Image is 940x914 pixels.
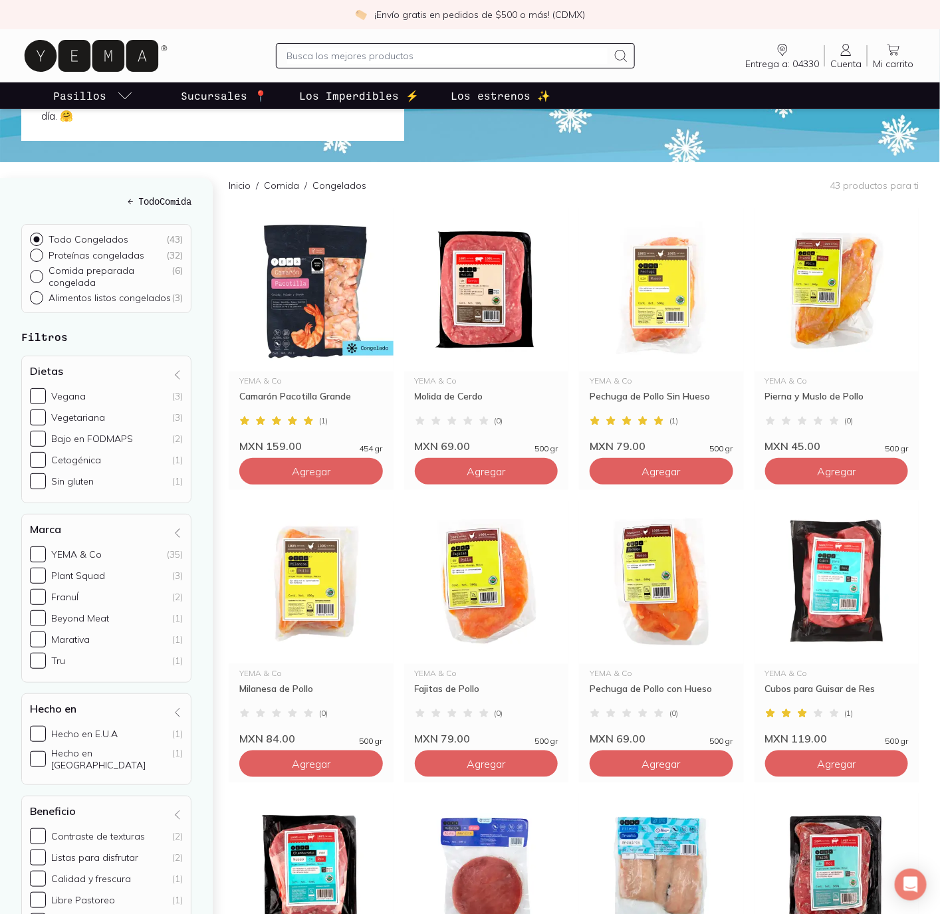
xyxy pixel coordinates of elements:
span: / [251,179,264,192]
input: Vegetariana(3) [30,409,46,425]
div: Open Intercom Messenger [895,869,927,901]
a: pasillo-todos-link [51,82,136,109]
img: 33649 Pechuga de pollo [579,501,744,664]
img: 33653 Pierna y muslo [755,208,919,372]
div: YEMA & Co [415,669,558,677]
div: Fajitas de Pollo [415,683,558,707]
div: Libre Pastoreo [51,894,115,906]
input: Cetogénica(1) [30,452,46,468]
span: ( 0 ) [845,417,854,425]
img: 33651 Fajitas de pollo [404,501,569,664]
a: Sucursales 📍 [178,82,270,109]
input: Tru(1) [30,653,46,669]
p: Alimentos listos congelados [49,292,171,304]
a: 33715 molida de cerdoYEMA & CoMolida de Cerdo(0)MXN 69.00500 gr [404,208,569,453]
span: MXN 45.00 [765,439,821,453]
input: Vegana(3) [30,388,46,404]
a: Los Imperdibles ⚡️ [296,82,421,109]
p: Comida preparada congelada [49,265,172,288]
div: Camarón Pacotilla Grande [239,390,383,414]
button: Agregar [765,458,909,485]
span: MXN 79.00 [415,732,471,745]
div: Pechuga de Pollo Sin Hueso [590,390,733,414]
span: ( 0 ) [495,417,503,425]
button: Agregar [239,458,383,485]
p: Sucursales 📍 [181,88,267,104]
div: (1) [172,475,183,487]
img: check [355,9,367,21]
div: (3) [172,411,183,423]
div: YEMA & Co [765,669,909,677]
div: Plant Squad [51,570,105,582]
span: ( 1 ) [669,417,678,425]
span: Agregar [642,465,681,478]
a: 33652-Milanesa-de-Pollo-yemaYEMA & CoMilanesa de Pollo(0)MXN 84.00500 gr [229,501,394,745]
strong: Filtros [21,330,68,343]
a: Inicio [229,179,251,191]
a: 33495 Cubos para guisar de resYEMA & CoCubos para Guisar de Res(1)MXN 119.00500 gr [755,501,919,745]
span: Mi carrito [873,58,913,70]
p: ¡Envío gratis en pedidos de $500 o más! (CDMX) [375,8,586,21]
a: ← TodoComida [21,194,191,208]
input: Busca los mejores productos [287,48,608,64]
span: MXN 69.00 [590,732,646,745]
span: MXN 159.00 [239,439,302,453]
div: YEMA & Co [239,377,383,385]
div: Vegana [51,390,86,402]
div: Beyond Meat [51,612,109,624]
input: Hecho en [GEOGRAPHIC_DATA](1) [30,751,46,767]
div: Dietas [21,356,191,503]
span: MXN 79.00 [590,439,646,453]
span: ( 1 ) [319,417,328,425]
div: (2) [172,830,183,842]
input: Marativa(1) [30,631,46,647]
span: 454 gr [360,445,383,453]
img: 33650 - pechuga-sin-hueso-yema-1 [579,208,744,372]
h4: Hecho en [30,702,76,715]
a: 33651 Fajitas de polloYEMA & CoFajitas de Pollo(0)MXN 79.00500 gr [404,501,569,745]
span: ( 1 ) [845,709,854,717]
div: Pechuga de Pollo con Hueso [590,683,733,707]
div: (2) [172,852,183,863]
div: Hecho en [GEOGRAPHIC_DATA] [51,747,167,771]
span: ( 0 ) [495,709,503,717]
input: FranuÍ(2) [30,589,46,605]
span: / [299,179,312,192]
div: Marca [21,514,191,683]
span: Agregar [817,757,856,770]
a: Comida [264,179,299,191]
div: Bajo en FODMAPS [51,433,133,445]
a: Cuenta [825,42,867,70]
div: (2) [172,591,183,603]
span: Agregar [642,757,681,770]
div: ( 43 ) [166,233,183,245]
div: ( 3 ) [172,292,183,304]
span: ( 0 ) [319,709,328,717]
a: Mi carrito [868,42,919,70]
h4: Beneficio [30,804,76,818]
img: Camaron Pacotilla Grande YEMA [229,208,394,372]
p: Los Imperdibles ⚡️ [299,88,419,104]
div: YEMA & Co [590,669,733,677]
div: (2) [172,433,183,445]
span: 500 gr [534,445,558,453]
img: 33715 molida de cerdo [404,208,569,372]
input: Hecho en E.U.A(1) [30,726,46,742]
p: Los estrenos ✨ [451,88,550,104]
div: Pierna y Muslo de Pollo [765,390,909,414]
div: Tru [51,655,65,667]
h4: Dietas [30,364,63,378]
a: Los estrenos ✨ [448,82,553,109]
div: (1) [172,454,183,466]
p: Todo Congelados [49,233,128,245]
button: Agregar [415,458,558,485]
input: Calidad y frescura(1) [30,871,46,887]
input: Libre Pastoreo(1) [30,892,46,908]
p: 43 productos para ti [830,179,919,191]
div: (35) [167,548,183,560]
button: Agregar [590,458,733,485]
a: Camaron Pacotilla Grande YEMAYEMA & CoCamarón Pacotilla Grande(1)MXN 159.00454 gr [229,208,394,453]
span: Agregar [292,465,330,478]
div: YEMA & Co [415,377,558,385]
div: YEMA & Co [765,377,909,385]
